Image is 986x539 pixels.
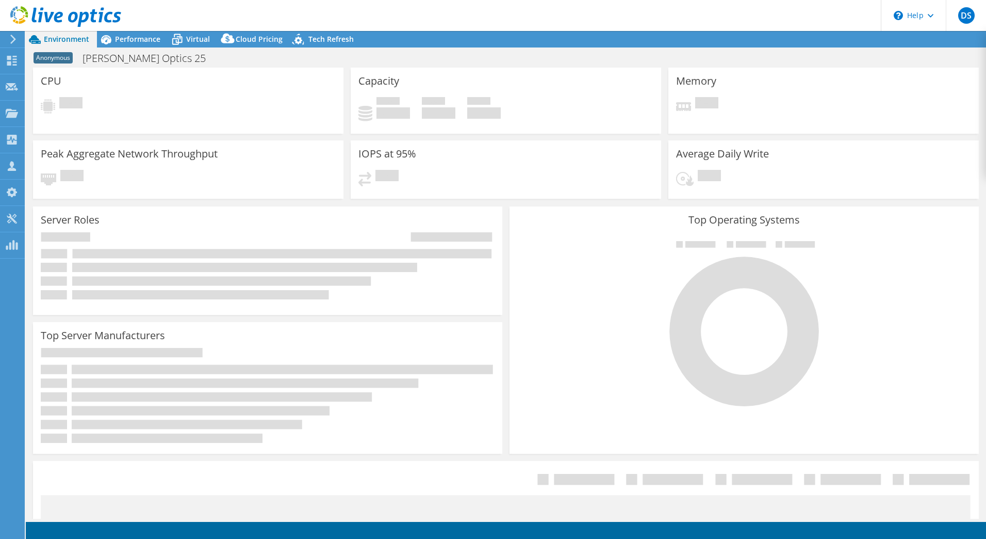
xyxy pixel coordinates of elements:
[41,75,61,87] h3: CPU
[676,75,716,87] h3: Memory
[358,148,416,160] h3: IOPS at 95%
[422,107,455,119] h4: 0 GiB
[44,34,89,44] span: Environment
[358,75,399,87] h3: Capacity
[236,34,283,44] span: Cloud Pricing
[375,170,399,184] span: Pending
[34,52,73,64] span: Anonymous
[376,107,410,119] h4: 0 GiB
[308,34,354,44] span: Tech Refresh
[894,11,903,20] svg: \n
[186,34,210,44] span: Virtual
[698,170,721,184] span: Pending
[517,214,971,226] h3: Top Operating Systems
[60,170,84,184] span: Pending
[41,148,218,160] h3: Peak Aggregate Network Throughput
[422,97,445,107] span: Free
[41,214,100,226] h3: Server Roles
[78,53,222,64] h1: [PERSON_NAME] Optics 25
[376,97,400,107] span: Used
[467,97,490,107] span: Total
[676,148,769,160] h3: Average Daily Write
[695,97,718,111] span: Pending
[41,330,165,341] h3: Top Server Manufacturers
[59,97,83,111] span: Pending
[958,7,975,24] span: DS
[467,107,501,119] h4: 0 GiB
[115,34,160,44] span: Performance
